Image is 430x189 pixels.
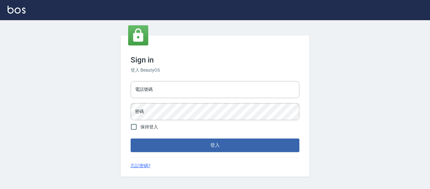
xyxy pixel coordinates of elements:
[131,139,299,152] button: 登入
[131,56,299,64] h3: Sign in
[131,67,299,74] h6: 登入 BeautyOS
[131,162,150,169] a: 忘記密碼?
[8,6,25,14] img: Logo
[140,124,158,130] span: 保持登入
